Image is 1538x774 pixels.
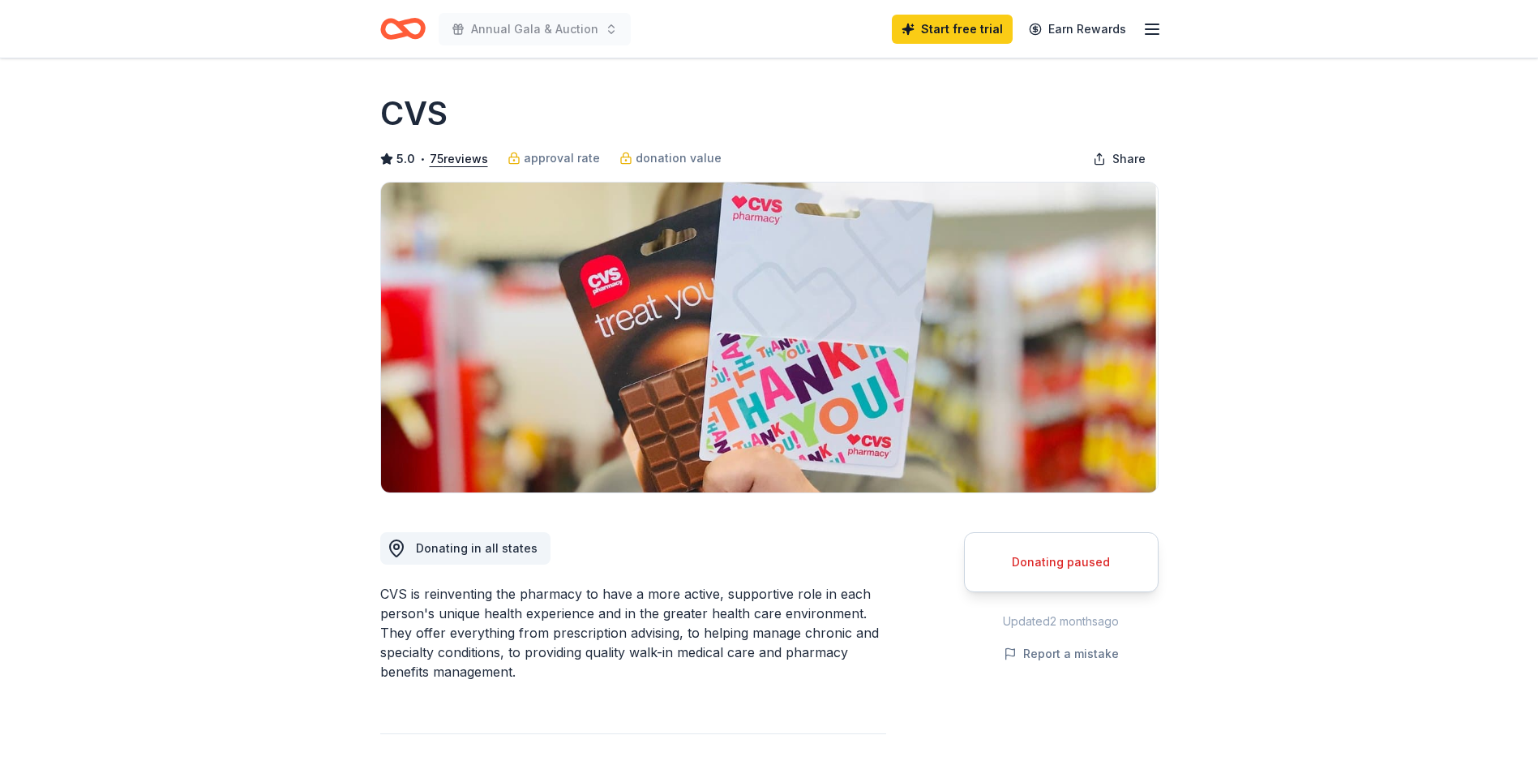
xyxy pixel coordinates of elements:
[508,148,600,168] a: approval rate
[524,148,600,168] span: approval rate
[892,15,1013,44] a: Start free trial
[619,148,722,168] a: donation value
[1019,15,1136,44] a: Earn Rewards
[396,149,415,169] span: 5.0
[380,584,886,682] div: CVS is reinventing the pharmacy to have a more active, supportive role in each person's unique he...
[471,19,598,39] span: Annual Gala & Auction
[1080,143,1159,175] button: Share
[636,148,722,168] span: donation value
[380,91,448,136] h1: CVS
[381,183,1158,492] img: Image for CVS
[1004,644,1119,664] button: Report a mistake
[964,612,1159,631] div: Updated 2 months ago
[1112,149,1146,169] span: Share
[419,153,425,166] span: •
[416,541,538,555] span: Donating in all states
[380,10,426,48] a: Home
[439,13,631,45] button: Annual Gala & Auction
[984,553,1138,572] div: Donating paused
[430,149,488,169] button: 75reviews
